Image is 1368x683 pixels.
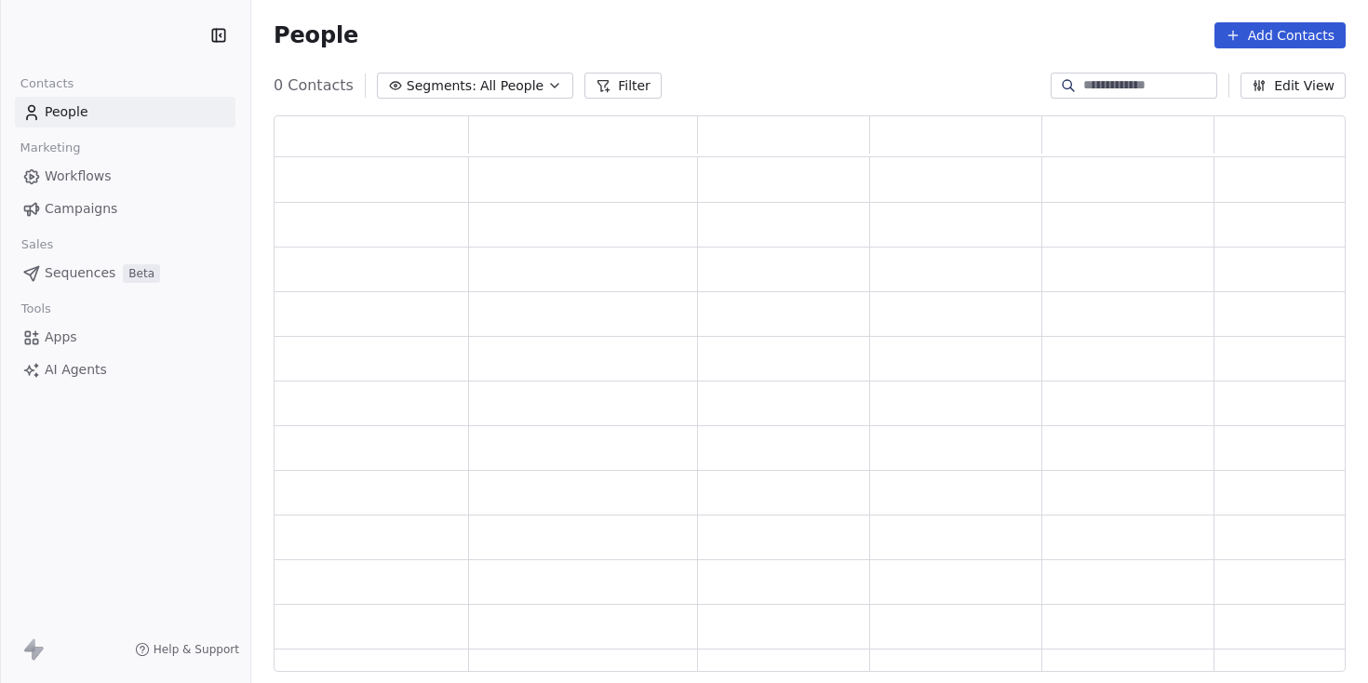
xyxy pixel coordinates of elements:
span: Tools [13,295,59,323]
span: Segments: [407,76,476,96]
span: Workflows [45,167,112,186]
span: Contacts [12,70,82,98]
span: 0 Contacts [274,74,354,97]
span: People [45,102,88,122]
a: Campaigns [15,194,235,224]
span: Help & Support [154,642,239,657]
a: Workflows [15,161,235,192]
span: AI Agents [45,360,107,380]
a: Apps [15,322,235,353]
button: Add Contacts [1214,22,1346,48]
a: People [15,97,235,127]
span: Sales [13,231,61,259]
span: People [274,21,358,49]
button: Filter [584,73,662,99]
span: All People [480,76,543,96]
span: Sequences [45,263,115,283]
a: SequencesBeta [15,258,235,288]
span: Marketing [12,134,88,162]
a: AI Agents [15,355,235,385]
span: Apps [45,328,77,347]
a: Help & Support [135,642,239,657]
span: Campaigns [45,199,117,219]
button: Edit View [1241,73,1346,99]
span: Beta [123,264,160,283]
